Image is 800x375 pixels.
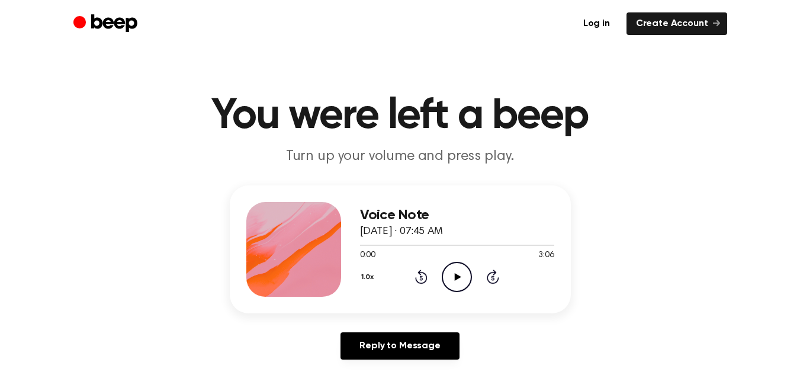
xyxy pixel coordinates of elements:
span: 3:06 [538,249,554,262]
a: Create Account [626,12,727,35]
a: Beep [73,12,140,36]
h1: You were left a beep [97,95,703,137]
span: [DATE] · 07:45 AM [360,226,443,237]
a: Log in [574,12,619,35]
a: Reply to Message [340,332,459,360]
button: 1.0x [360,267,378,287]
h3: Voice Note [360,207,554,223]
p: Turn up your volume and press play. [173,147,628,166]
span: 0:00 [360,249,375,262]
